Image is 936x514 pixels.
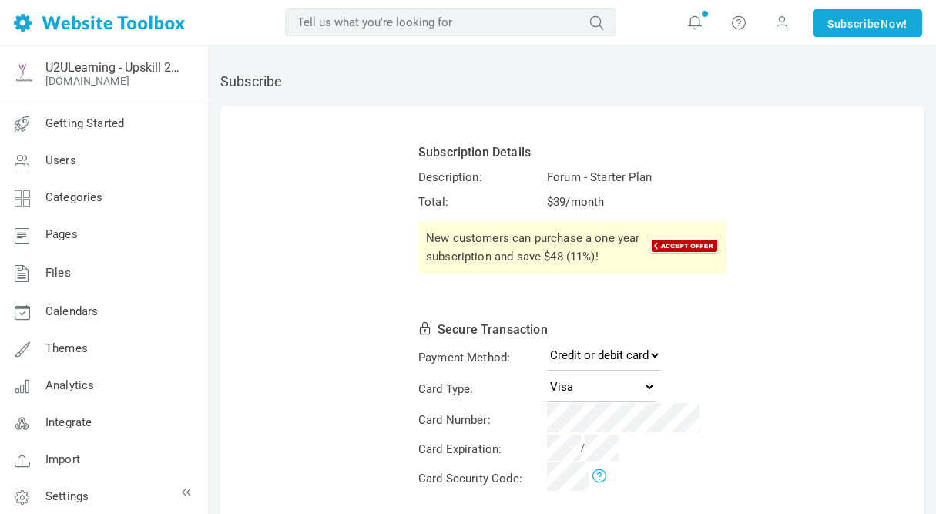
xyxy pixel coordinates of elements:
td: Description: [416,166,543,189]
span: Analytics [45,378,94,392]
span: Themes [45,341,88,355]
div: Subscription Details [418,143,726,162]
span: Now! [881,15,907,32]
span: Files [45,266,71,280]
td: Card Expiration: [416,436,543,463]
td: Total: [416,190,543,213]
a: U2ULearning - Upskill 2 Uplift [45,60,179,75]
span: Categories [45,190,103,204]
span: Secure Transaction [438,322,548,337]
img: 400_633564f090fc0.png [10,61,35,86]
span: Pages [45,227,78,241]
span: Users [45,153,76,167]
span: Calendars [45,304,98,318]
small: / [547,442,619,453]
div: New customers can purchase a one year subscription and save $48 (11%)! [418,221,726,274]
span: Integrate [45,415,92,429]
td: Forum - Starter Plan [545,166,729,189]
a: [DOMAIN_NAME] [45,75,129,87]
span: Settings [45,489,89,503]
td: $ /month [545,190,729,213]
input: Tell us what you're looking for [285,8,616,36]
img: Accept Offer [649,238,719,254]
h2: Subscribe [220,73,924,90]
span: Getting Started [45,116,124,130]
td: Payment Method: [416,343,543,373]
i: This transaction is secured with 256-bit encryption [418,322,438,333]
td: Card Number: [416,406,543,435]
a: SubscribeNow! [813,9,922,37]
span: 39 [553,195,565,209]
td: Card Type: [416,375,543,405]
span: Import [45,452,80,466]
td: Card Security Code: [416,465,543,493]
